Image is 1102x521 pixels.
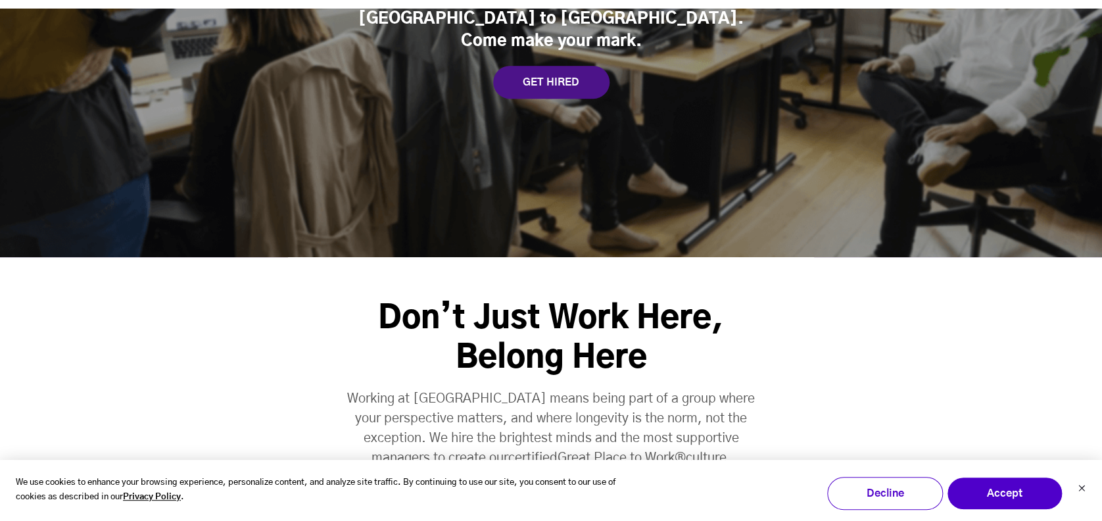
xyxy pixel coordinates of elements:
span: Working at [GEOGRAPHIC_DATA] means being part of a group where your perspective matters, and wher... [347,392,755,464]
a: Privacy Policy [123,490,181,505]
button: Decline [827,477,943,510]
h3: Don’t Just Work Here, Belong Here [322,299,780,378]
span: Great Place to Work [558,451,675,464]
a: certifiedGreat Place to Work® [508,451,686,464]
a: GET HIRED [493,66,610,99]
button: Accept [947,477,1063,510]
p: We use cookies to enhance your browsing experience, personalize content, and analyze site traffic... [16,476,646,506]
button: Dismiss cookie banner [1078,483,1086,497]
